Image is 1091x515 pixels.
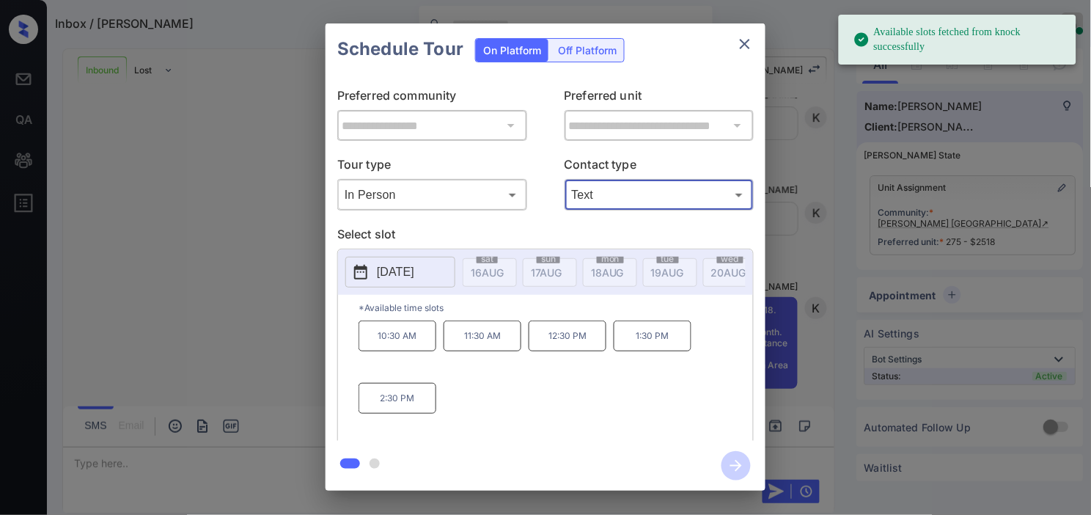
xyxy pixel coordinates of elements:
[853,19,1065,60] div: Available slots fetched from knock successfully
[730,29,760,59] button: close
[359,383,436,414] p: 2:30 PM
[337,87,527,110] p: Preferred community
[565,156,754,179] p: Contact type
[713,447,760,485] button: btn-next
[551,39,624,62] div: Off Platform
[476,39,548,62] div: On Platform
[565,87,754,110] p: Preferred unit
[337,225,754,249] p: Select slot
[614,321,691,351] p: 1:30 PM
[568,183,751,207] div: Text
[359,295,753,321] p: *Available time slots
[529,321,606,351] p: 12:30 PM
[359,321,436,351] p: 10:30 AM
[345,257,455,288] button: [DATE]
[337,156,527,179] p: Tour type
[341,183,524,207] div: In Person
[444,321,521,351] p: 11:30 AM
[326,23,475,75] h2: Schedule Tour
[377,263,414,281] p: [DATE]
